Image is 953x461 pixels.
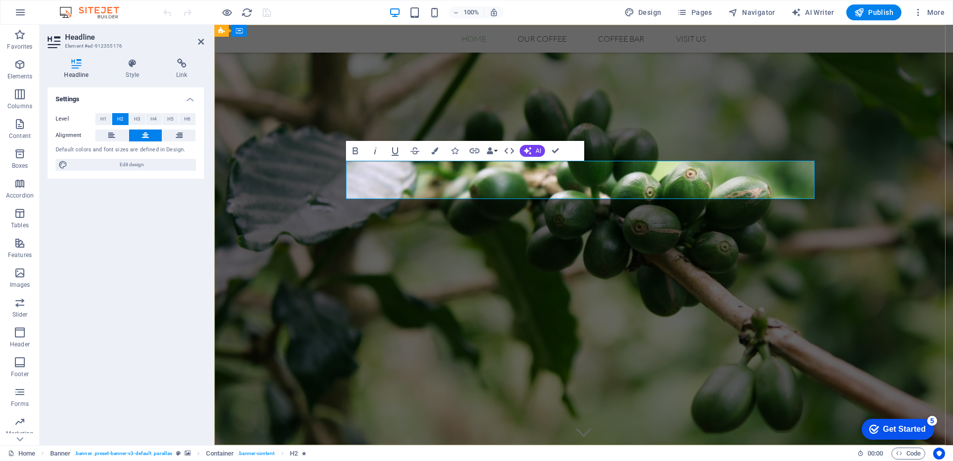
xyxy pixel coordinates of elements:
[536,148,541,154] span: AI
[95,113,112,125] button: H1
[9,132,31,140] p: Content
[12,311,28,319] p: Slider
[620,4,666,20] div: Design (Ctrl+Alt+Y)
[624,7,662,17] span: Design
[465,141,484,161] button: Link
[73,2,83,12] div: 5
[56,130,95,141] label: Alignment
[290,448,298,460] span: Click to select. Double-click to edit
[65,42,184,51] h3: Element #ed-912355176
[386,141,405,161] button: Underline (Ctrl+U)
[913,7,945,17] span: More
[11,400,29,408] p: Forms
[179,113,196,125] button: H6
[724,4,779,20] button: Navigator
[449,6,484,18] button: 100%
[846,4,901,20] button: Publish
[184,113,191,125] span: H6
[791,7,834,17] span: AI Writer
[485,141,499,161] button: Data Bindings
[302,451,306,456] i: Element contains an animation
[787,4,838,20] button: AI Writer
[12,162,28,170] p: Boxes
[221,6,233,18] button: Click here to leave preview mode and continue editing
[857,448,884,460] h6: Session time
[241,7,253,18] i: Reload page
[520,145,545,157] button: AI
[238,448,274,460] span: . banner-content
[74,448,172,460] span: . banner .preset-banner-v3-default .parallax
[464,6,479,18] h6: 100%
[11,370,29,378] p: Footer
[162,113,179,125] button: H5
[48,87,204,105] h4: Settings
[206,448,234,460] span: Click to select. Double-click to edit
[11,221,29,229] p: Tables
[109,59,160,79] h4: Style
[868,448,883,460] span: 00 00
[445,141,464,161] button: Icons
[933,448,945,460] button: Usercentrics
[366,141,385,161] button: Italic (Ctrl+I)
[909,4,949,20] button: More
[167,113,174,125] span: H5
[150,113,157,125] span: H4
[56,159,196,171] button: Edit design
[425,141,444,161] button: Colors
[728,7,775,17] span: Navigator
[134,113,140,125] span: H3
[56,113,95,125] label: Level
[56,146,196,154] div: Default colors and font sizes are defined in Design.
[346,141,365,161] button: Bold (Ctrl+B)
[65,33,204,42] h2: Headline
[875,450,876,457] span: :
[677,7,712,17] span: Pages
[112,113,129,125] button: H2
[673,4,716,20] button: Pages
[146,113,162,125] button: H4
[8,448,35,460] a: Click to cancel selection. Double-click to open Pages
[100,113,107,125] span: H1
[620,4,666,20] button: Design
[8,5,80,26] div: Get Started 5 items remaining, 0% complete
[176,451,181,456] i: This element is a customizable preset
[57,6,132,18] img: Editor Logo
[489,8,498,17] i: On resize automatically adjust zoom level to fit chosen device.
[854,7,893,17] span: Publish
[891,448,925,460] button: Code
[7,72,33,80] p: Elements
[500,141,519,161] button: HTML
[6,430,33,438] p: Marketing
[7,102,32,110] p: Columns
[70,159,193,171] span: Edit design
[406,141,424,161] button: Strikethrough
[241,6,253,18] button: reload
[117,113,124,125] span: H2
[546,141,565,161] button: Confirm (Ctrl+⏎)
[129,113,145,125] button: H3
[160,59,204,79] h4: Link
[10,281,30,289] p: Images
[8,251,32,259] p: Features
[48,59,109,79] h4: Headline
[50,448,307,460] nav: breadcrumb
[6,192,34,199] p: Accordion
[10,340,30,348] p: Header
[896,448,921,460] span: Code
[50,448,71,460] span: Click to select. Double-click to edit
[185,451,191,456] i: This element contains a background
[7,43,32,51] p: Favorites
[29,11,72,20] div: Get Started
